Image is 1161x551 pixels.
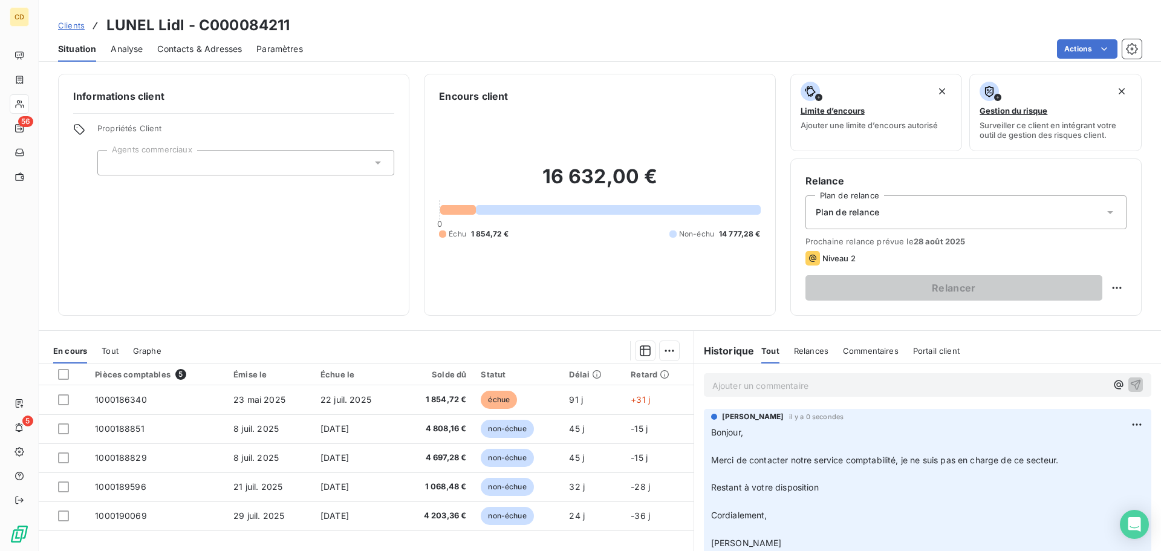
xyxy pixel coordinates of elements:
[471,229,509,240] span: 1 854,72 €
[406,370,466,379] div: Solde dû
[320,370,392,379] div: Échue le
[711,538,782,548] span: [PERSON_NAME]
[722,411,784,422] span: [PERSON_NAME]
[631,394,650,405] span: +31 j
[175,369,186,380] span: 5
[1057,39,1117,59] button: Actions
[320,510,349,521] span: [DATE]
[58,43,96,55] span: Situation
[805,236,1127,246] span: Prochaine relance prévue le
[1120,510,1149,539] div: Open Intercom Messenger
[53,346,87,356] span: En cours
[256,43,303,55] span: Paramètres
[233,423,279,434] span: 8 juil. 2025
[439,165,760,201] h2: 16 632,00 €
[631,510,650,521] span: -36 j
[789,413,844,420] span: il y a 0 secondes
[233,394,285,405] span: 23 mai 2025
[711,455,1059,465] span: Merci de contacter notre service comptabilité, je ne suis pas en charge de ce secteur.
[801,120,938,130] span: Ajouter une limite d’encours autorisé
[406,394,466,406] span: 1 854,72 €
[406,452,466,464] span: 4 697,28 €
[969,74,1142,151] button: Gestion du risqueSurveiller ce client en intégrant votre outil de gestion des risques client.
[631,452,648,463] span: -15 j
[569,394,583,405] span: 91 j
[437,219,442,229] span: 0
[631,370,686,379] div: Retard
[233,452,279,463] span: 8 juil. 2025
[102,346,119,356] span: Tout
[58,19,85,31] a: Clients
[980,106,1047,116] span: Gestion du risque
[449,229,466,240] span: Échu
[22,416,33,426] span: 5
[320,452,349,463] span: [DATE]
[406,510,466,522] span: 4 203,36 €
[816,206,879,218] span: Plan de relance
[569,481,585,492] span: 32 j
[18,116,33,127] span: 56
[95,369,219,380] div: Pièces comptables
[233,510,284,521] span: 29 juil. 2025
[10,119,28,138] a: 56
[106,15,290,36] h3: LUNEL Lidl - C000084211
[95,510,147,521] span: 1000190069
[679,229,714,240] span: Non-échu
[711,427,743,437] span: Bonjour,
[805,275,1102,301] button: Relancer
[694,344,755,358] h6: Historique
[10,524,29,544] img: Logo LeanPay
[95,481,146,492] span: 1000189596
[481,478,533,496] span: non-échue
[481,391,517,409] span: échue
[58,21,85,30] span: Clients
[95,452,147,463] span: 1000188829
[133,346,161,356] span: Graphe
[914,236,966,246] span: 28 août 2025
[320,423,349,434] span: [DATE]
[569,510,585,521] span: 24 j
[481,370,554,379] div: Statut
[95,423,145,434] span: 1000188851
[481,420,533,438] span: non-échue
[719,229,761,240] span: 14 777,28 €
[569,370,616,379] div: Délai
[233,370,306,379] div: Émise le
[10,7,29,27] div: CD
[913,346,960,356] span: Portail client
[73,89,394,103] h6: Informations client
[406,423,466,435] span: 4 808,16 €
[481,449,533,467] span: non-échue
[631,481,650,492] span: -28 j
[801,106,865,116] span: Limite d’encours
[95,394,147,405] span: 1000186340
[108,157,117,168] input: Ajouter une valeur
[97,123,394,140] span: Propriétés Client
[439,89,508,103] h6: Encours client
[805,174,1127,188] h6: Relance
[790,74,963,151] button: Limite d’encoursAjouter une limite d’encours autorisé
[569,452,584,463] span: 45 j
[761,346,779,356] span: Tout
[631,423,648,434] span: -15 j
[711,482,819,492] span: Restant à votre disposition
[406,481,466,493] span: 1 068,48 €
[794,346,828,356] span: Relances
[711,510,767,520] span: Cordialement,
[843,346,899,356] span: Commentaires
[111,43,143,55] span: Analyse
[157,43,242,55] span: Contacts & Adresses
[320,394,371,405] span: 22 juil. 2025
[980,120,1131,140] span: Surveiller ce client en intégrant votre outil de gestion des risques client.
[569,423,584,434] span: 45 j
[822,253,856,263] span: Niveau 2
[233,481,282,492] span: 21 juil. 2025
[320,481,349,492] span: [DATE]
[481,507,533,525] span: non-échue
